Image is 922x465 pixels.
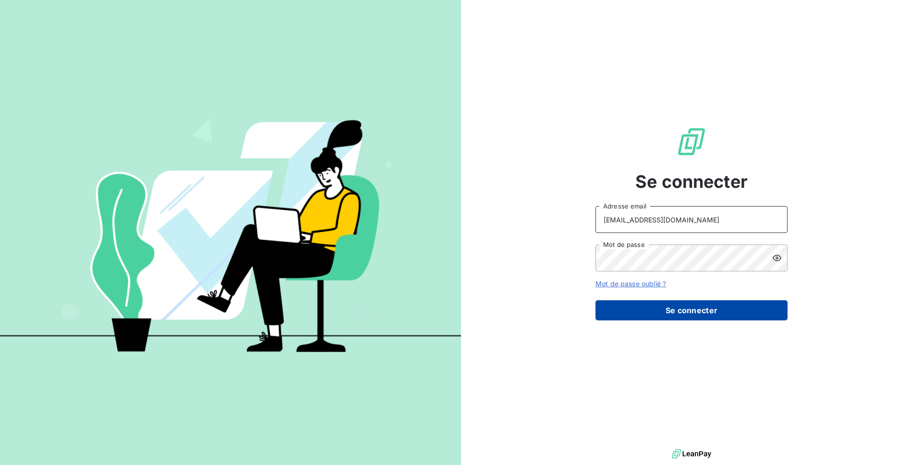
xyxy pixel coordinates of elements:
[635,169,748,195] span: Se connecter
[595,280,666,288] a: Mot de passe oublié ?
[595,206,788,233] input: placeholder
[676,126,707,157] img: Logo LeanPay
[672,447,711,461] img: logo
[595,300,788,320] button: Se connecter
